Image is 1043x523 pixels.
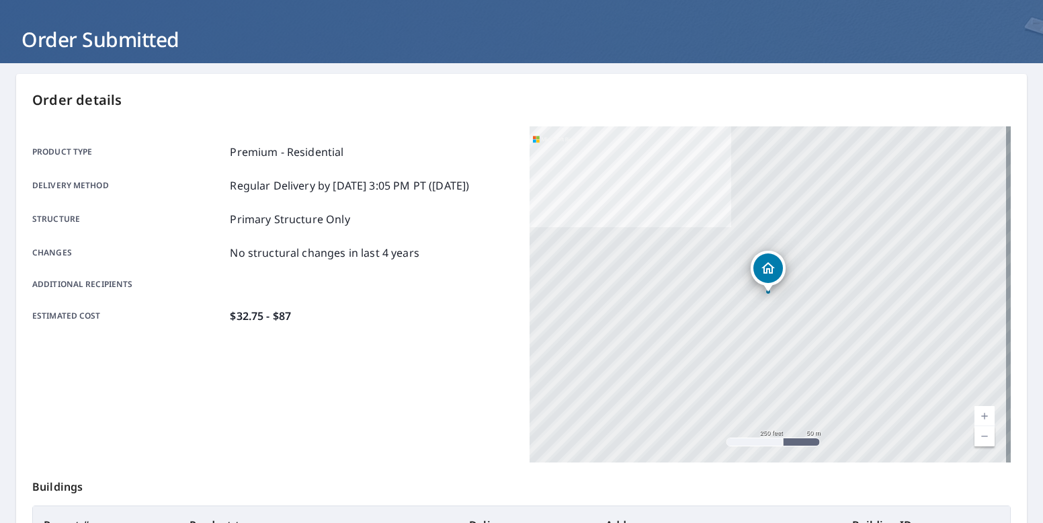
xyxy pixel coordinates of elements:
[230,308,291,324] p: $32.75 - $87
[230,177,469,194] p: Regular Delivery by [DATE] 3:05 PM PT ([DATE])
[32,211,224,227] p: Structure
[751,251,786,292] div: Dropped pin, building 1, Residential property, 216 W Seminary St Liberty, IN 47353
[974,426,995,446] a: Current Level 17, Zoom Out
[230,245,419,261] p: No structural changes in last 4 years
[32,177,224,194] p: Delivery method
[230,144,343,160] p: Premium - Residential
[974,406,995,426] a: Current Level 17, Zoom In
[32,462,1011,506] p: Buildings
[16,26,1027,53] h1: Order Submitted
[32,278,224,290] p: Additional recipients
[32,90,1011,110] p: Order details
[32,308,224,324] p: Estimated cost
[32,144,224,160] p: Product type
[32,245,224,261] p: Changes
[230,211,349,227] p: Primary Structure Only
